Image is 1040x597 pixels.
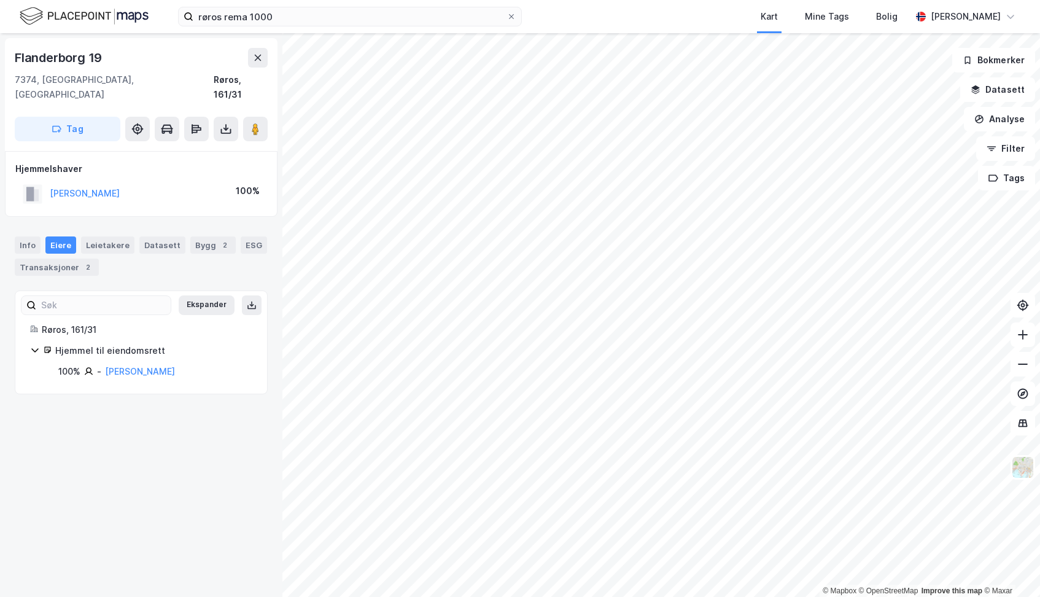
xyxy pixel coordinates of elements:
[82,261,94,273] div: 2
[42,322,252,337] div: Røros, 161/31
[97,364,101,379] div: -
[179,295,235,315] button: Ekspander
[952,48,1035,72] button: Bokmerker
[761,9,778,24] div: Kart
[15,117,120,141] button: Tag
[15,236,41,254] div: Info
[241,236,267,254] div: ESG
[979,538,1040,597] iframe: Chat Widget
[859,587,918,595] a: OpenStreetMap
[45,236,76,254] div: Eiere
[55,343,252,358] div: Hjemmel til eiendomsrett
[58,364,80,379] div: 100%
[190,236,236,254] div: Bygg
[976,136,1035,161] button: Filter
[81,236,134,254] div: Leietakere
[978,166,1035,190] button: Tags
[960,77,1035,102] button: Datasett
[805,9,849,24] div: Mine Tags
[979,538,1040,597] div: Kontrollprogram for chat
[931,9,1001,24] div: [PERSON_NAME]
[36,296,171,314] input: Søk
[876,9,898,24] div: Bolig
[922,587,982,595] a: Improve this map
[15,48,104,68] div: Flanderborg 19
[214,72,268,102] div: Røros, 161/31
[15,259,99,276] div: Transaksjoner
[1011,456,1034,479] img: Z
[139,236,185,254] div: Datasett
[823,587,856,595] a: Mapbox
[219,239,231,251] div: 2
[20,6,149,27] img: logo.f888ab2527a4732fd821a326f86c7f29.svg
[105,366,175,377] a: [PERSON_NAME]
[15,162,267,176] div: Hjemmelshaver
[15,72,214,102] div: 7374, [GEOGRAPHIC_DATA], [GEOGRAPHIC_DATA]
[236,184,260,198] div: 100%
[964,107,1035,131] button: Analyse
[193,7,506,26] input: Søk på adresse, matrikkel, gårdeiere, leietakere eller personer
